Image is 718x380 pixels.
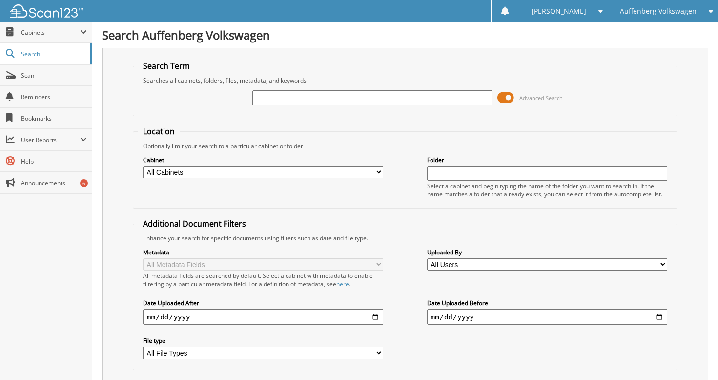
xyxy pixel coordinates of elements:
[21,28,80,37] span: Cabinets
[21,50,85,58] span: Search
[620,8,697,14] span: Auffenberg Volkswagen
[143,272,383,288] div: All metadata fields are searched by default. Select a cabinet with metadata to enable filtering b...
[138,126,180,137] legend: Location
[427,156,667,164] label: Folder
[669,333,718,380] iframe: Chat Widget
[143,248,383,256] label: Metadata
[336,280,349,288] a: here
[519,94,563,102] span: Advanced Search
[143,156,383,164] label: Cabinet
[10,4,83,18] img: scan123-logo-white.svg
[427,309,667,325] input: end
[427,182,667,198] div: Select a cabinet and begin typing the name of the folder you want to search in. If the name match...
[138,76,672,84] div: Searches all cabinets, folders, files, metadata, and keywords
[138,218,251,229] legend: Additional Document Filters
[427,248,667,256] label: Uploaded By
[21,179,87,187] span: Announcements
[143,337,383,345] label: File type
[532,8,586,14] span: [PERSON_NAME]
[427,299,667,307] label: Date Uploaded Before
[138,142,672,150] div: Optionally limit your search to a particular cabinet or folder
[21,136,80,144] span: User Reports
[21,157,87,166] span: Help
[143,299,383,307] label: Date Uploaded After
[102,27,708,43] h1: Search Auffenberg Volkswagen
[80,179,88,187] div: 6
[21,93,87,101] span: Reminders
[138,61,195,71] legend: Search Term
[21,71,87,80] span: Scan
[21,114,87,123] span: Bookmarks
[138,234,672,242] div: Enhance your search for specific documents using filters such as date and file type.
[143,309,383,325] input: start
